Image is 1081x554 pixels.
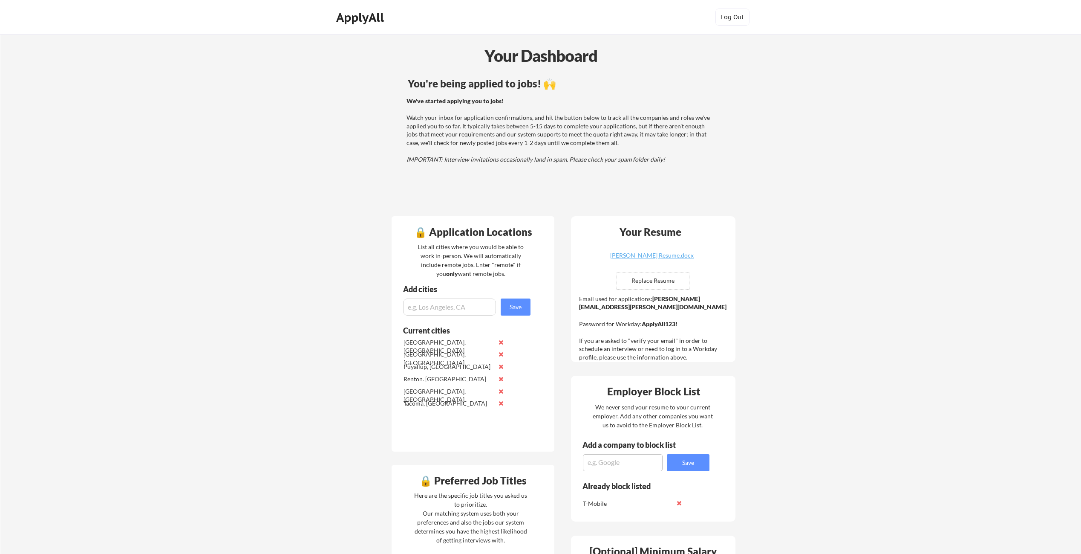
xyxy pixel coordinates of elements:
[715,9,749,26] button: Log Out
[394,227,552,237] div: 🔒 Application Locations
[403,285,533,293] div: Add cities
[608,227,692,237] div: Your Resume
[582,482,698,490] div: Already block listed
[501,299,530,316] button: Save
[579,295,726,311] strong: [PERSON_NAME][EMAIL_ADDRESS][PERSON_NAME][DOMAIN_NAME]
[406,156,665,163] em: IMPORTANT: Interview invitations occasionally land in spam. Please check your spam folder daily!
[574,386,733,397] div: Employer Block List
[404,363,493,371] div: Puyallup, [GEOGRAPHIC_DATA]
[1,44,1081,68] div: Your Dashboard
[412,491,529,545] div: Here are the specific job titles you asked us to prioritize. Our matching system uses both your p...
[667,454,709,471] button: Save
[592,403,713,429] div: We never send your resume to your current employer. Add any other companies you want us to avoid ...
[446,270,458,277] strong: only
[404,350,493,367] div: [GEOGRAPHIC_DATA], [GEOGRAPHIC_DATA]
[406,97,504,104] strong: We've started applying you to jobs!
[403,327,521,334] div: Current cities
[601,252,703,266] a: [PERSON_NAME] Resume.docx
[582,441,689,449] div: Add a company to block list
[404,399,493,408] div: Tacoma, [GEOGRAPHIC_DATA]
[403,299,496,316] input: e.g. Los Angeles, CA
[408,78,715,89] div: You're being applied to jobs! 🙌
[406,97,714,164] div: Watch your inbox for application confirmations, and hit the button below to track all the compani...
[394,476,552,486] div: 🔒 Preferred Job Titles
[404,387,493,404] div: [GEOGRAPHIC_DATA], [GEOGRAPHIC_DATA]
[336,10,386,25] div: ApplyAll
[642,320,677,328] strong: ApplyAll123!
[404,375,493,383] div: Renton. [GEOGRAPHIC_DATA]
[404,338,493,355] div: [GEOGRAPHIC_DATA], [GEOGRAPHIC_DATA]
[579,295,729,362] div: Email used for applications: Password for Workday: If you are asked to "verify your email" in ord...
[412,242,529,278] div: List all cities where you would be able to work in-person. We will automatically include remote j...
[601,252,703,258] div: [PERSON_NAME] Resume.docx
[583,499,673,508] div: T-Mobile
